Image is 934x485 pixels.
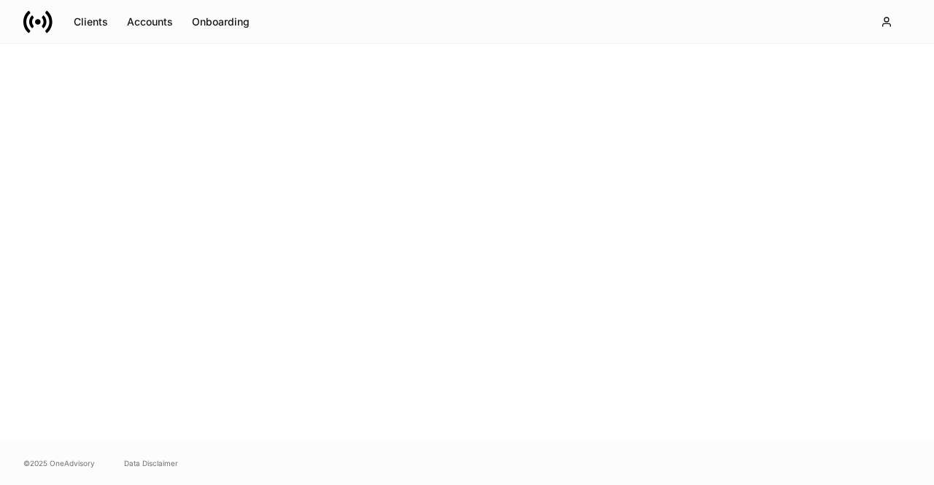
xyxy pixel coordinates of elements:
[74,15,108,29] div: Clients
[23,457,95,469] span: © 2025 OneAdvisory
[182,10,259,34] button: Onboarding
[127,15,173,29] div: Accounts
[64,10,117,34] button: Clients
[124,457,178,469] a: Data Disclaimer
[192,15,250,29] div: Onboarding
[117,10,182,34] button: Accounts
